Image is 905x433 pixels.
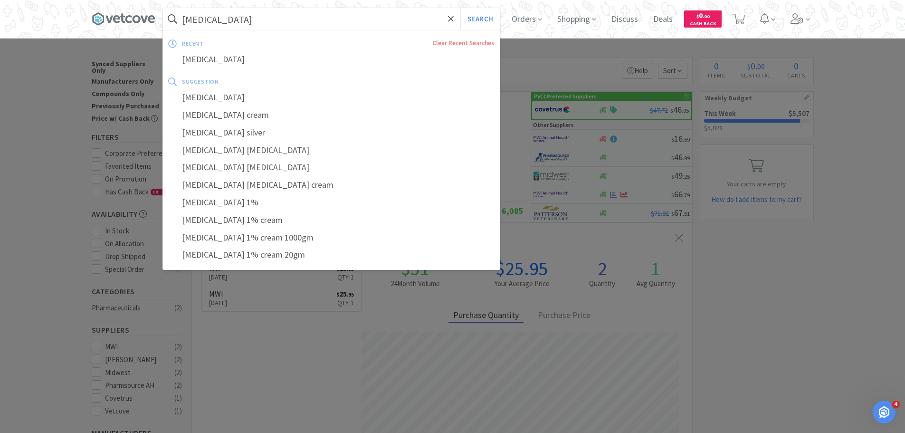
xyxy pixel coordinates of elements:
a: Clear Recent Searches [432,39,494,47]
span: Cash Back [690,21,716,28]
span: . 00 [703,13,710,19]
div: recent [182,36,318,51]
span: $ [696,13,699,19]
a: Deals [649,15,676,24]
div: [MEDICAL_DATA] [MEDICAL_DATA] [163,159,500,176]
div: [MEDICAL_DATA] 1% cream 1000gm [163,229,500,247]
div: [MEDICAL_DATA] 1% cream [163,212,500,229]
a: Discuss [608,15,642,24]
div: [MEDICAL_DATA] [MEDICAL_DATA] [163,142,500,159]
a: $0.00Cash Back [684,6,722,32]
div: suggestion [182,74,356,89]
button: Search [460,8,500,30]
div: [MEDICAL_DATA] [MEDICAL_DATA] cream [163,176,500,194]
div: [MEDICAL_DATA] [163,89,500,106]
input: Search by item, sku, manufacturer, ingredient, size... [163,8,500,30]
div: [MEDICAL_DATA] 1% cream 20gm [163,246,500,264]
div: [MEDICAL_DATA] silver [163,124,500,142]
div: [MEDICAL_DATA] [163,51,500,68]
div: [MEDICAL_DATA] cream [163,106,500,124]
span: 4 [892,401,900,408]
iframe: Intercom live chat [873,401,895,423]
span: 0 [696,11,710,20]
div: [MEDICAL_DATA] 1% [163,194,500,212]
